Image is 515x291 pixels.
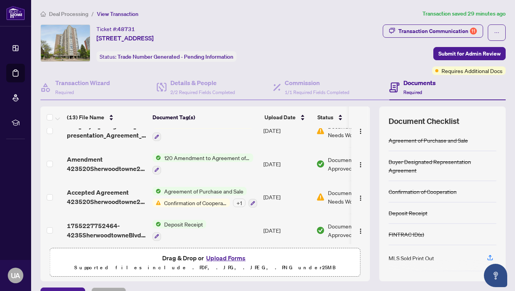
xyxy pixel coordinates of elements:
[204,253,248,263] button: Upload Forms
[354,224,367,237] button: Logo
[328,188,368,206] span: Document Needs Work
[316,193,325,201] img: Document Status
[260,114,313,147] td: [DATE]
[389,187,457,196] div: Confirmation of Cooperation
[357,128,364,134] img: Logo
[49,10,88,17] span: Deal Processing
[357,228,364,234] img: Logo
[170,89,235,95] span: 2/2 Required Fields Completed
[170,78,235,87] h4: Details & People
[260,147,313,181] td: [DATE]
[64,106,149,128] th: (13) File Name
[328,155,376,173] span: Document Approved
[260,181,313,214] td: [DATE]
[11,270,20,281] span: UA
[265,113,296,122] span: Upload Date
[317,113,333,122] span: Status
[441,66,503,75] span: Requires Additional Docs
[354,191,367,203] button: Logo
[328,222,376,239] span: Document Approved
[389,116,459,127] span: Document Checklist
[261,106,314,128] th: Upload Date
[389,230,424,239] div: FINTRAC ID(s)
[91,9,94,18] li: /
[233,199,245,207] div: + 1
[152,187,257,208] button: Status IconAgreement of Purchase and SaleStatus IconConfirmation of Cooperation+1
[328,122,368,139] span: Document Needs Work
[152,187,161,195] img: Status Icon
[152,220,161,228] img: Status Icon
[152,120,253,141] button: Status IconBuyer Designated Representation Agreement
[117,53,233,60] span: Trade Number Generated - Pending Information
[41,25,90,61] img: IMG-W12172486_1.jpg
[433,47,506,60] button: Submit for Admin Review
[161,220,206,228] span: Deposit Receipt
[50,248,360,277] span: Drag & Drop orUpload FormsSupported files include .PDF, .JPG, .JPEG, .PNG under25MB
[398,25,477,37] div: Transaction Communication
[55,263,356,272] p: Supported files include .PDF, .JPG, .JPEG, .PNG under 25 MB
[67,155,146,173] span: Amendment 423520Sherwoodtowne20Blvd2070220Listing20-20423520Sherwoodtowne20Blvd2070220Waiver20fin...
[354,124,367,137] button: Logo
[161,153,253,162] span: 120 Amendment to Agreement of Purchase and Sale
[6,6,25,20] img: logo
[67,188,146,206] span: Accepted Agreement 423520Sherwoodtowne20Blvd2070220Listing20-20APS20Aug207-2025.pdf
[260,214,313,247] td: [DATE]
[67,121,146,140] span: 371_Buyer_Designated_Representation_Agreement_-_PropTx-[PERSON_NAME].pdf
[67,113,104,122] span: (13) File Name
[149,106,261,128] th: Document Tag(s)
[40,11,46,17] span: home
[161,199,230,207] span: Confirmation of Cooperation
[484,264,507,287] button: Open asap
[67,221,146,240] span: 1755227752464-4235SherwoodtowneBlvdUnit702DepositRece.pdf
[494,30,499,35] span: ellipsis
[162,253,248,263] span: Drag & Drop or
[314,106,380,128] th: Status
[152,199,161,207] img: Status Icon
[357,195,364,201] img: Logo
[389,209,427,217] div: Deposit Receipt
[389,254,434,262] div: MLS Sold Print Out
[470,28,477,35] div: 11
[97,10,138,17] span: View Transaction
[285,78,349,87] h4: Commission
[152,153,161,162] img: Status Icon
[285,89,349,95] span: 1/1 Required Fields Completed
[403,89,422,95] span: Required
[316,126,325,135] img: Document Status
[96,24,135,33] div: Ticket #:
[152,220,206,241] button: Status IconDeposit Receipt
[389,157,496,174] div: Buyer Designated Representation Agreement
[96,51,236,62] div: Status:
[357,162,364,168] img: Logo
[422,9,506,18] article: Transaction saved 29 minutes ago
[117,26,135,33] span: 48731
[316,226,325,235] img: Document Status
[438,47,501,60] span: Submit for Admin Review
[316,160,325,168] img: Document Status
[96,33,154,43] span: [STREET_ADDRESS]
[389,136,468,145] div: Agreement of Purchase and Sale
[161,187,247,195] span: Agreement of Purchase and Sale
[383,24,483,38] button: Transaction Communication11
[55,89,74,95] span: Required
[152,153,253,174] button: Status Icon120 Amendment to Agreement of Purchase and Sale
[403,78,436,87] h4: Documents
[55,78,110,87] h4: Transaction Wizard
[354,158,367,170] button: Logo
